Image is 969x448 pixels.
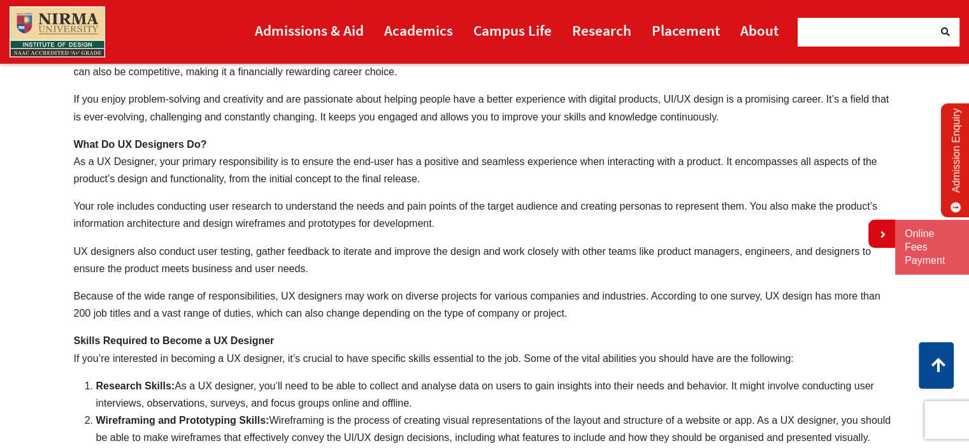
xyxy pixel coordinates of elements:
a: Research [572,16,631,45]
a: Academics [384,16,453,45]
img: main_logo [10,6,105,57]
strong: What Do UX Designers Do? [74,139,207,150]
a: Online Fees Payment [905,228,959,267]
p: UX designers also conduct user testing, gather feedback to iterate and improve the design and wor... [74,243,896,277]
p: Because of the wide range of responsibilities, UX designers may work on diverse projects for vari... [74,287,896,322]
a: Campus Life [473,16,552,45]
a: Admissions & Aid [255,16,364,45]
strong: Skills Required to Become a UX Designer [74,335,275,346]
strong: Research Skills: [96,380,175,391]
strong: Wireframing and Prototyping Skills: [96,415,269,426]
p: If you enjoy problem-solving and creativity and are passionate about helping people have a better... [74,90,896,125]
p: If you’re interested in becoming a UX designer, it’s crucial to have specific skills essential to... [74,332,896,366]
p: Your role includes conducting user research to understand the needs and pain points of the target... [74,198,896,232]
a: About [740,16,779,45]
li: As a UX designer, you’ll need to be able to collect and analyse data on users to gain insights in... [96,377,896,412]
p: As a UX Designer, your primary responsibility is to ensure the end-user has a positive and seamle... [74,136,896,188]
a: Placement [652,16,720,45]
